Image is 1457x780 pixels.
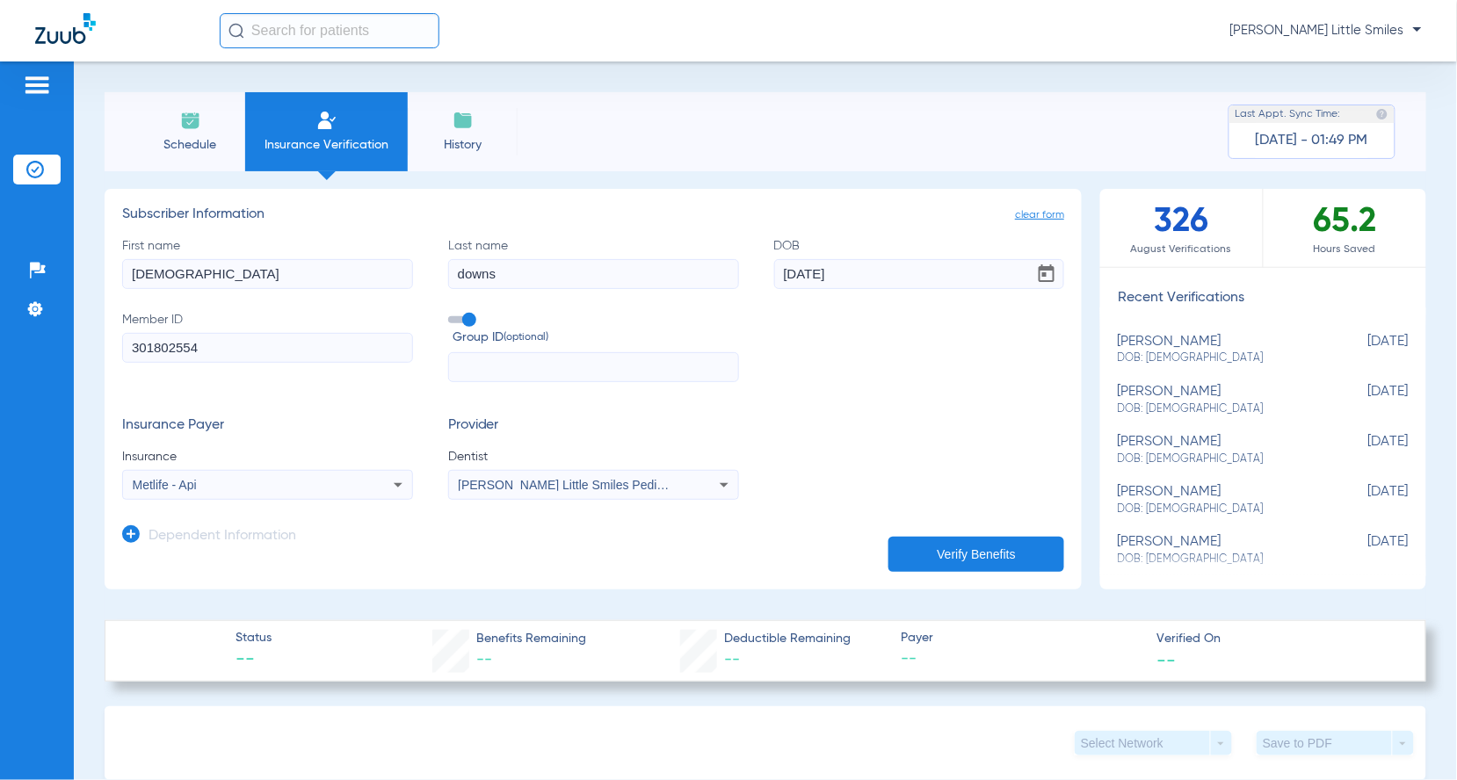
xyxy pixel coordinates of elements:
h3: Recent Verifications [1100,290,1426,307]
span: Schedule [149,136,232,154]
input: Search for patients [220,13,439,48]
span: -- [477,652,493,668]
label: First name [122,237,413,289]
span: [DATE] [1321,534,1409,567]
img: Manual Insurance Verification [316,110,337,131]
span: Hours Saved [1264,241,1426,258]
iframe: Chat Widget [1369,696,1457,780]
span: -- [1157,650,1177,668]
span: -- [236,648,272,673]
span: [PERSON_NAME] Little Smiles [1230,22,1422,40]
span: History [421,136,504,154]
button: Verify Benefits [888,537,1064,572]
label: DOB [774,237,1065,289]
h3: Dependent Information [149,528,296,545]
span: Deductible Remaining [724,630,851,648]
input: First name [122,259,413,289]
span: Metlife - Api [133,478,197,492]
span: August Verifications [1100,241,1262,258]
span: Benefits Remaining [477,630,587,648]
span: Last Appt. Sync Time: [1236,105,1341,123]
h3: Subscriber Information [122,206,1064,224]
span: [DATE] [1321,334,1409,366]
span: [DATE] - 01:49 PM [1256,132,1368,149]
h3: Provider [448,417,739,435]
input: DOBOpen calendar [774,259,1065,289]
div: [PERSON_NAME] [1118,384,1321,416]
input: Member ID [122,333,413,363]
div: [PERSON_NAME] [1118,484,1321,516]
span: [DATE] [1321,384,1409,416]
div: [PERSON_NAME] [1118,534,1321,567]
img: Zuub Logo [35,13,96,44]
label: Member ID [122,311,413,383]
span: Insurance Verification [258,136,395,154]
div: 326 [1100,189,1263,267]
span: [DATE] [1321,434,1409,466]
div: 65.2 [1264,189,1426,267]
span: -- [901,648,1142,670]
label: Last name [448,237,739,289]
span: Insurance [122,448,413,466]
span: DOB: [DEMOGRAPHIC_DATA] [1118,350,1321,366]
h3: Insurance Payer [122,417,413,435]
span: Verified On [1157,630,1398,648]
img: last sync help info [1376,108,1388,120]
span: Group ID [453,329,739,347]
img: Schedule [180,110,201,131]
span: DOB: [DEMOGRAPHIC_DATA] [1118,552,1321,567]
input: Last name [448,259,739,289]
span: Payer [901,629,1142,647]
img: hamburger-icon [23,75,51,96]
small: (optional) [504,329,548,347]
img: Search Icon [228,23,244,39]
span: DOB: [DEMOGRAPHIC_DATA] [1118,451,1321,467]
span: Status [236,629,272,647]
div: [PERSON_NAME] [1118,334,1321,366]
span: [DATE] [1321,484,1409,516]
span: -- [724,652,740,668]
span: Dentist [448,448,739,466]
img: History [453,110,474,131]
span: clear form [1015,206,1064,224]
span: DOB: [DEMOGRAPHIC_DATA] [1118,502,1321,517]
span: [PERSON_NAME] Little Smiles Pediatric 1245569516 [458,478,752,492]
button: Open calendar [1029,256,1064,292]
span: DOB: [DEMOGRAPHIC_DATA] [1118,401,1321,417]
div: [PERSON_NAME] [1118,434,1321,466]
